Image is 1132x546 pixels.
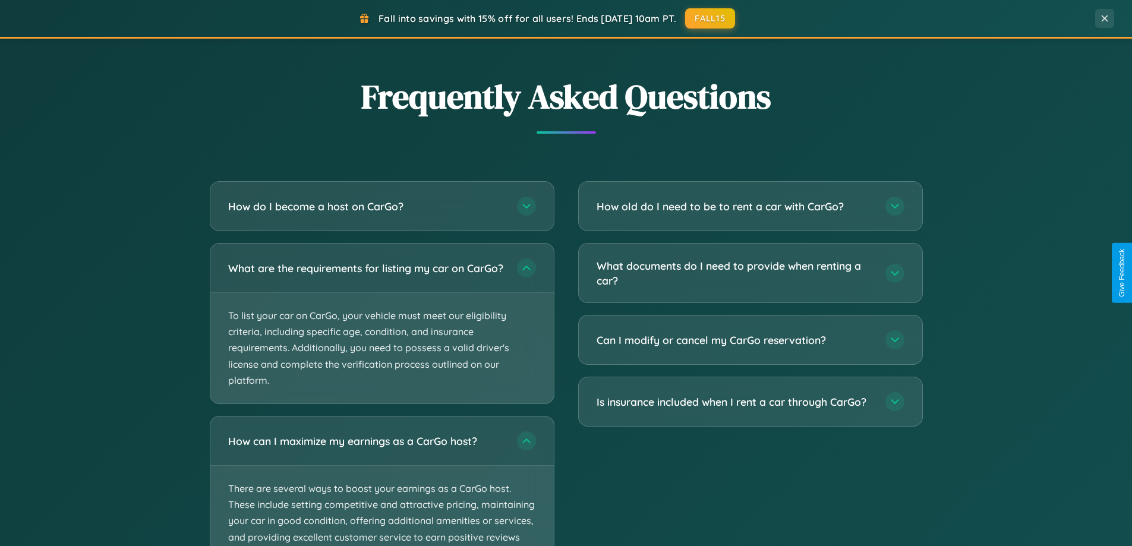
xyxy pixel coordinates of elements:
[597,394,874,409] h3: Is insurance included when I rent a car through CarGo?
[597,199,874,214] h3: How old do I need to be to rent a car with CarGo?
[228,261,505,276] h3: What are the requirements for listing my car on CarGo?
[228,199,505,214] h3: How do I become a host on CarGo?
[210,293,554,403] p: To list your car on CarGo, your vehicle must meet our eligibility criteria, including specific ag...
[210,74,923,119] h2: Frequently Asked Questions
[685,8,735,29] button: FALL15
[597,333,874,348] h3: Can I modify or cancel my CarGo reservation?
[597,258,874,288] h3: What documents do I need to provide when renting a car?
[379,12,676,24] span: Fall into savings with 15% off for all users! Ends [DATE] 10am PT.
[228,434,505,449] h3: How can I maximize my earnings as a CarGo host?
[1118,249,1126,297] div: Give Feedback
